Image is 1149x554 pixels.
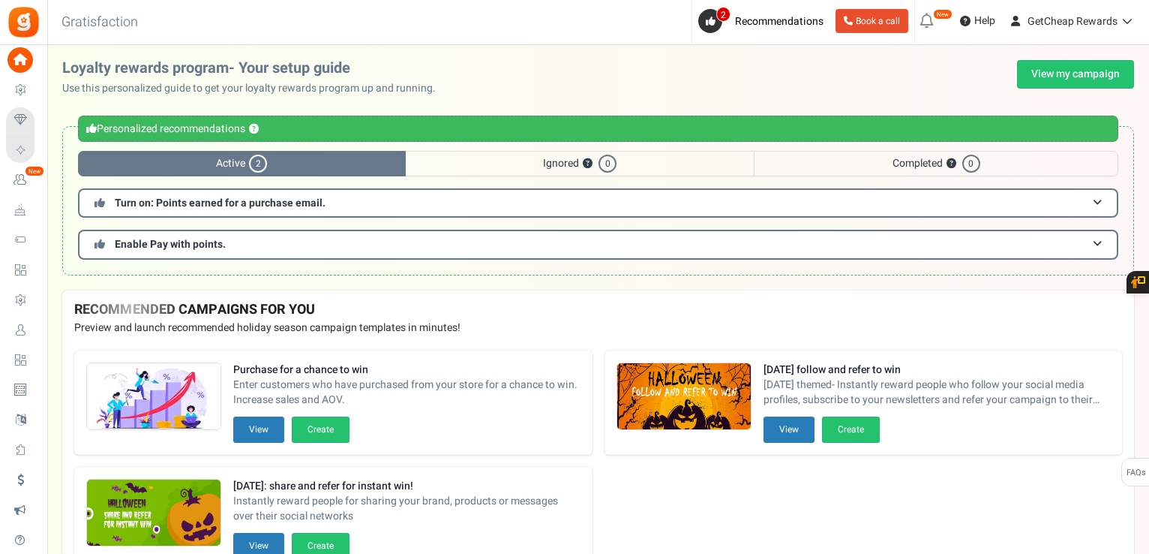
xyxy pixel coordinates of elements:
[598,155,616,173] span: 0
[249,125,259,134] button: ?
[617,363,751,431] img: Recommended Campaigns
[45,8,154,38] h3: Gratisfaction
[735,14,823,29] span: Recommendations
[233,417,284,443] button: View
[763,378,1111,408] span: [DATE] themed- Instantly reward people who follow your social media profiles, subscribe to your n...
[25,166,44,176] em: New
[233,363,580,378] strong: Purchase for a chance to win
[835,9,908,33] a: Book a call
[970,14,995,29] span: Help
[78,151,406,176] span: Active
[233,494,580,524] span: Instantly reward people for sharing your brand, products or messages over their social networks
[1027,14,1117,29] span: GetCheap Rewards
[933,9,952,20] em: New
[716,7,730,22] span: 2
[6,167,40,193] a: New
[583,159,592,169] button: ?
[62,81,448,96] p: Use this personalized guide to get your loyalty rewards program up and running.
[78,116,1118,142] div: Personalized recommendations
[698,9,829,33] a: 2 Recommendations
[822,417,880,443] button: Create
[87,363,220,431] img: Recommended Campaigns
[763,417,814,443] button: View
[1126,459,1146,487] span: FAQs
[115,195,325,211] span: Turn on: Points earned for a purchase email.
[1017,60,1134,89] a: View my campaign
[62,60,448,77] h2: Loyalty rewards program- Your setup guide
[74,303,1122,318] h4: RECOMMENDED CAMPAIGNS FOR YOU
[233,378,580,408] span: Enter customers who have purchased from your store for a chance to win. Increase sales and AOV.
[74,321,1122,336] p: Preview and launch recommended holiday season campaign templates in minutes!
[115,236,226,252] span: Enable Pay with points.
[962,155,980,173] span: 0
[946,159,956,169] button: ?
[292,417,349,443] button: Create
[954,9,1001,33] a: Help
[7,5,40,39] img: Gratisfaction
[754,151,1118,176] span: Completed
[87,480,220,547] img: Recommended Campaigns
[249,155,267,173] span: 2
[406,151,754,176] span: Ignored
[763,363,1111,378] strong: [DATE] follow and refer to win
[233,479,580,494] strong: [DATE]: share and refer for instant win!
